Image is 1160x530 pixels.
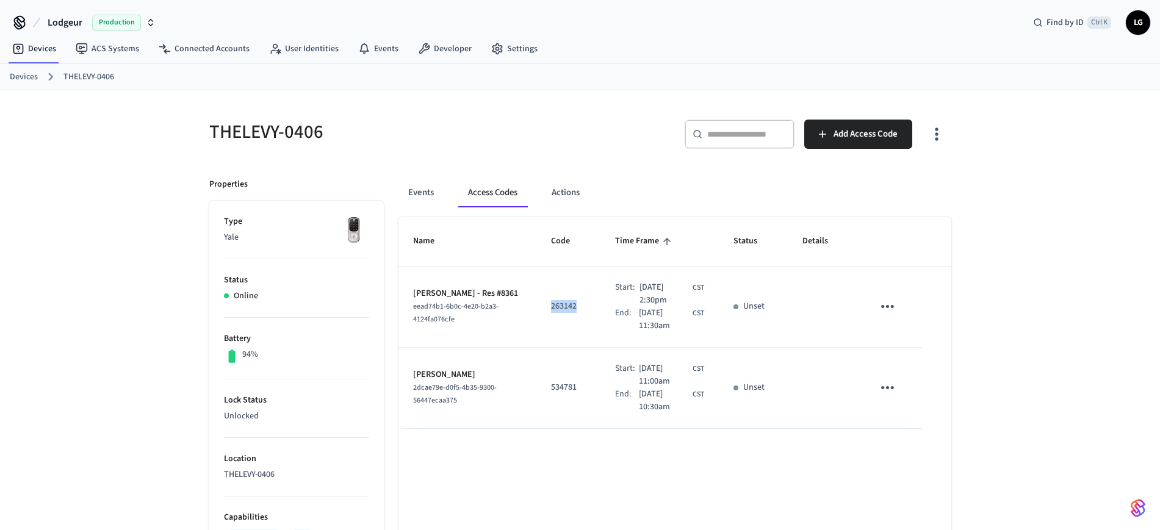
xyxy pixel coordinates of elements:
a: User Identities [259,38,348,60]
span: Find by ID [1047,16,1084,29]
span: CST [693,282,704,293]
a: Settings [481,38,547,60]
p: Battery [224,332,369,345]
div: America/Guatemala [639,307,704,332]
p: 94% [242,348,258,361]
div: America/Guatemala [639,281,704,307]
div: Find by IDCtrl K [1023,12,1121,34]
p: Unlocked [224,410,369,423]
span: eead74b1-6b0c-4e20-b2a3-4124fa076cfe [413,301,499,324]
span: CST [693,363,704,374]
a: ACS Systems [66,38,149,60]
p: THELEVY-0406 [224,468,369,481]
span: Add Access Code [834,126,898,142]
p: Status [224,274,369,287]
p: Unset [743,381,765,394]
a: Events [348,38,408,60]
span: [DATE] 11:00am [639,362,690,388]
div: Start: [615,281,639,307]
p: [PERSON_NAME] - Res #8361 [413,287,522,300]
span: Name [413,232,450,251]
img: Yale Assure Touchscreen Wifi Smart Lock, Satin Nickel, Front [339,215,369,246]
img: SeamLogoGradient.69752ec5.svg [1131,498,1145,518]
p: 534781 [551,381,586,394]
div: Start: [615,362,639,388]
button: Access Codes [458,178,527,207]
a: Devices [2,38,66,60]
div: End: [615,307,639,332]
div: End: [615,388,639,414]
span: CST [693,389,704,400]
span: Code [551,232,586,251]
p: Online [234,290,258,303]
p: Unset [743,300,765,313]
p: Type [224,215,369,228]
span: CST [693,308,704,319]
div: ant example [398,178,951,207]
a: Devices [10,71,38,84]
p: Location [224,453,369,465]
button: Events [398,178,444,207]
p: 263142 [551,300,586,313]
span: Details [802,232,844,251]
p: Lock Status [224,394,369,407]
table: sticky table [398,217,951,428]
span: Lodgeur [48,15,82,30]
span: [DATE] 11:30am [639,307,690,332]
p: Properties [209,178,248,191]
span: LG [1127,12,1149,34]
span: Ctrl K [1087,16,1111,29]
span: Production [92,15,141,30]
a: Developer [408,38,481,60]
button: Actions [542,178,589,207]
div: America/Guatemala [639,388,704,414]
a: Connected Accounts [149,38,259,60]
button: LG [1126,10,1150,35]
p: [PERSON_NAME] [413,368,522,381]
span: Status [733,232,773,251]
span: [DATE] 10:30am [639,388,690,414]
p: Yale [224,231,369,244]
span: [DATE] 2:30pm [639,281,690,307]
p: Capabilities [224,511,369,524]
a: THELEVY-0406 [63,71,114,84]
div: America/Guatemala [639,362,704,388]
span: Time Frame [615,232,675,251]
h5: THELEVY-0406 [209,120,573,145]
button: Add Access Code [804,120,912,149]
span: 2dcae79e-d0f5-4b35-9300-56447ecaa375 [413,382,497,406]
